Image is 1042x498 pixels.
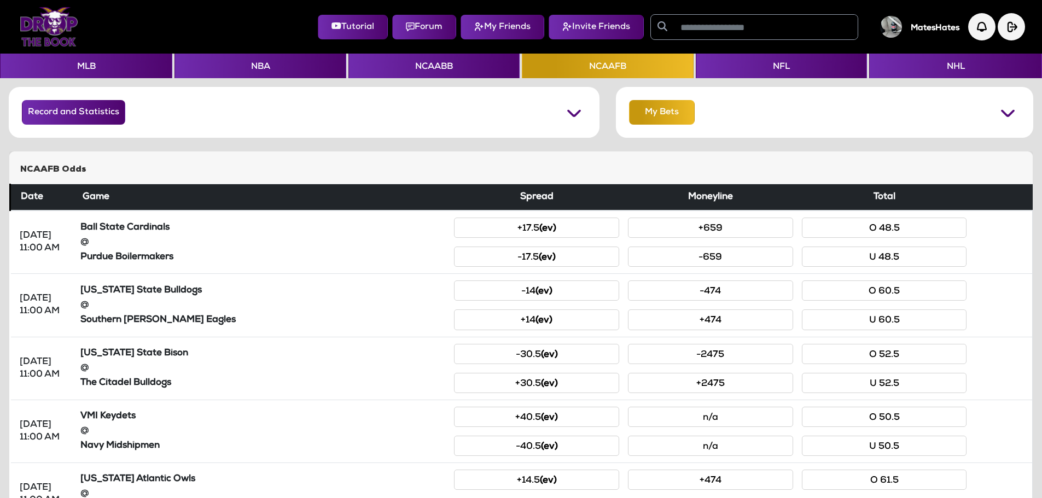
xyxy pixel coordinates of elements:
[539,253,556,262] small: (ev)
[454,218,619,238] button: +17.5(ev)
[450,184,624,211] th: Spread
[628,280,793,301] button: -474
[628,407,793,427] button: n/a
[628,436,793,456] button: n/a
[348,54,520,78] button: NCAABB
[454,344,619,364] button: -30.5(ev)
[541,379,558,389] small: (ev)
[80,441,160,450] strong: Navy Midshipmen
[628,218,793,238] button: +659
[20,356,67,381] div: [DATE] 11:00 AM
[802,436,967,456] button: U 50.5
[802,470,967,490] button: O 61.5
[318,15,388,39] button: Tutorial
[20,230,67,255] div: [DATE] 11:00 AM
[624,184,797,211] th: Moneyline
[174,54,346,78] button: NBA
[461,15,544,39] button: My Friends
[628,247,793,267] button: -659
[80,236,446,249] div: @
[80,315,236,325] strong: Southern [PERSON_NAME] Eagles
[22,100,125,125] button: Record and Statistics
[80,378,171,388] strong: The Citadel Bulldogs
[802,280,967,301] button: O 60.5
[802,309,967,330] button: U 60.5
[20,419,67,444] div: [DATE] 11:00 AM
[880,16,902,38] img: User
[454,436,619,456] button: -40.5(ev)
[802,218,967,238] button: O 48.5
[454,280,619,301] button: -14(ev)
[869,54,1041,78] button: NHL
[968,13,996,40] img: Notification
[628,309,793,330] button: +474
[20,7,78,46] img: Logo
[454,470,619,490] button: +14.5(ev)
[696,54,867,78] button: NFL
[541,350,558,360] small: (ev)
[454,373,619,393] button: +30.5(ev)
[802,247,967,267] button: U 48.5
[628,470,793,490] button: +474
[80,412,136,421] strong: VMI Keydets
[454,407,619,427] button: +40.5(ev)
[76,184,450,211] th: Game
[802,407,967,427] button: O 50.5
[802,373,967,393] button: U 52.5
[392,15,456,39] button: Forum
[80,425,446,437] div: @
[80,286,202,295] strong: [US_STATE] State Bulldogs
[535,316,552,325] small: (ev)
[522,54,693,78] button: NCAAFB
[540,476,557,485] small: (ev)
[549,15,644,39] button: Invite Friends
[911,24,959,33] h5: MatesHates
[535,287,552,296] small: (ev)
[539,224,556,233] small: (ev)
[80,253,173,262] strong: Purdue Boilermakers
[80,349,188,358] strong: [US_STATE] State Bison
[797,184,971,211] th: Total
[454,247,619,267] button: -17.5(ev)
[628,373,793,393] button: +2475
[629,100,695,125] button: My Bets
[802,344,967,364] button: O 52.5
[80,362,446,374] div: @
[628,344,793,364] button: -2475
[80,299,446,312] div: @
[454,309,619,330] button: +14(ev)
[80,223,170,232] strong: Ball State Cardinals
[80,474,195,484] strong: [US_STATE] Atlantic Owls
[541,442,558,452] small: (ev)
[541,413,558,423] small: (ev)
[20,292,67,318] div: [DATE] 11:00 AM
[10,184,76,211] th: Date
[20,165,1022,175] h5: NCAAFB Odds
